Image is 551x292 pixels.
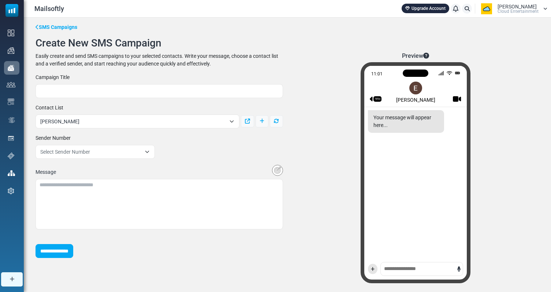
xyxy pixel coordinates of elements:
[36,74,70,81] label: Campaign Title
[36,23,77,31] a: SMS Campaigns
[498,4,537,9] span: [PERSON_NAME]
[40,117,226,126] span: Betul Hanim Numara
[423,53,429,59] i: This is a visual preview of how your message may appear on a phone. The appearance may vary depen...
[368,110,444,133] div: Your message will appear here...
[40,149,90,155] span: Select Sender Number
[36,115,239,128] span: Betul Hanim Numara
[36,145,155,159] span: Select Sender Number
[477,3,547,14] a: User Logo [PERSON_NAME] Cloud Entertainment
[36,52,283,68] div: Easily create and send SMS campaigns to your selected contacts. Write your message, choose a cont...
[8,98,14,105] img: email-templates-icon.svg
[8,135,14,142] img: landing_pages.svg
[272,165,283,176] img: Insert Variable
[402,52,429,59] h6: Preview
[36,134,71,142] label: Sender Number
[371,71,435,75] div: 11:01
[7,82,15,87] img: contacts-icon.svg
[5,4,18,17] img: mailsoftly_icon_blue_white.svg
[31,37,544,49] h3: Create New SMS Campaign
[8,188,14,194] img: settings-icon.svg
[8,30,14,36] img: dashboard-icon.svg
[36,168,56,176] div: Message
[402,4,449,13] a: Upgrade Account
[36,104,63,112] label: Contact List
[8,116,16,124] img: workflow.svg
[8,65,14,71] img: campaigns-icon-active.png
[40,147,141,156] span: Select Sender Number
[34,4,64,14] span: Mailsoftly
[8,153,14,159] img: support-icon.svg
[8,47,14,54] img: campaigns-icon.png
[498,9,539,14] span: Cloud Entertainment
[477,3,496,14] img: User Logo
